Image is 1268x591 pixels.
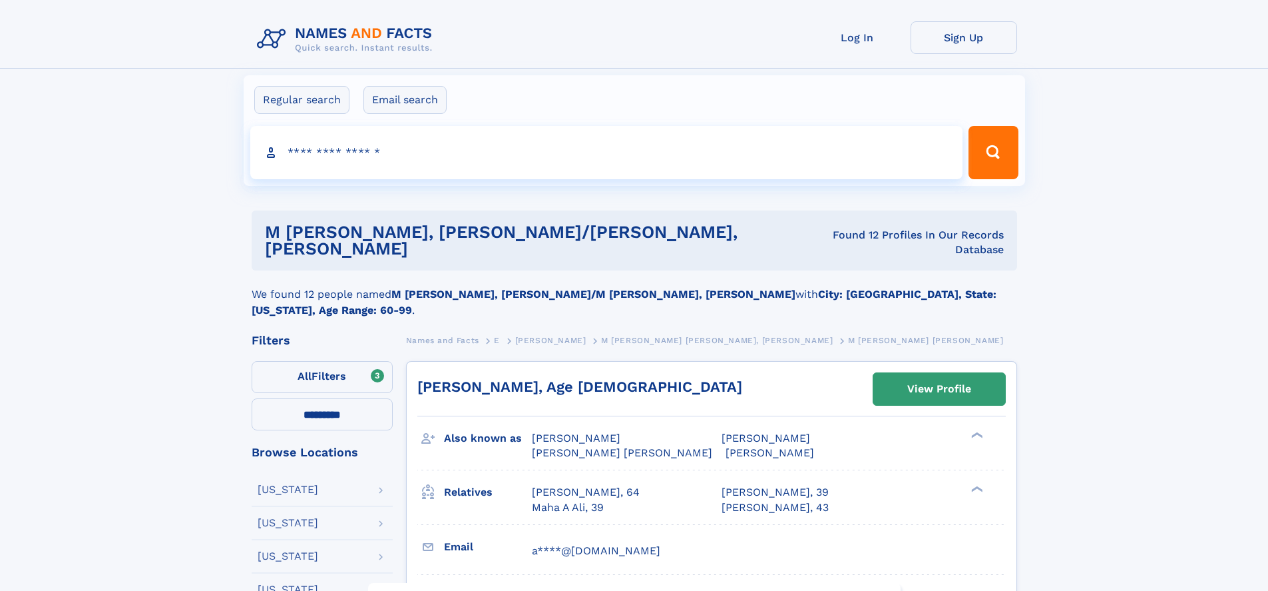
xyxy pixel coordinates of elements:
[907,374,971,404] div: View Profile
[848,336,1003,345] span: M [PERSON_NAME] [PERSON_NAME]
[726,446,814,459] span: [PERSON_NAME]
[258,551,318,562] div: [US_STATE]
[265,224,809,257] h1: m [PERSON_NAME], [PERSON_NAME]/[PERSON_NAME], [PERSON_NAME]
[911,21,1017,54] a: Sign Up
[258,484,318,495] div: [US_STATE]
[532,500,604,515] a: Maha A Ali, 39
[804,21,911,54] a: Log In
[391,288,795,300] b: M [PERSON_NAME], [PERSON_NAME]/M [PERSON_NAME], [PERSON_NAME]
[252,334,393,346] div: Filters
[298,370,312,382] span: All
[444,481,532,504] h3: Relatives
[808,228,1003,257] div: Found 12 Profiles In Our Records Database
[494,336,500,345] span: E
[417,378,742,395] a: [PERSON_NAME], Age [DEMOGRAPHIC_DATA]
[250,126,963,179] input: search input
[968,431,984,440] div: ❯
[252,361,393,393] label: Filters
[444,427,532,450] h3: Also known as
[873,373,1005,405] a: View Profile
[494,332,500,348] a: E
[601,336,833,345] span: M [PERSON_NAME] [PERSON_NAME], [PERSON_NAME]
[968,126,1018,179] button: Search Button
[722,432,810,444] span: [PERSON_NAME]
[254,86,349,114] label: Regular search
[252,271,1017,318] div: We found 12 people named with .
[532,432,620,444] span: [PERSON_NAME]
[722,485,829,500] a: [PERSON_NAME], 39
[252,446,393,458] div: Browse Locations
[515,336,586,345] span: [PERSON_NAME]
[968,485,984,494] div: ❯
[363,86,447,114] label: Email search
[252,288,996,316] b: City: [GEOGRAPHIC_DATA], State: [US_STATE], Age Range: 60-99
[515,332,586,348] a: [PERSON_NAME]
[444,536,532,558] h3: Email
[252,21,443,57] img: Logo Names and Facts
[601,332,833,348] a: M [PERSON_NAME] [PERSON_NAME], [PERSON_NAME]
[258,518,318,528] div: [US_STATE]
[532,485,640,500] a: [PERSON_NAME], 64
[406,332,479,348] a: Names and Facts
[532,446,712,459] span: [PERSON_NAME] [PERSON_NAME]
[722,500,829,515] a: [PERSON_NAME], 43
